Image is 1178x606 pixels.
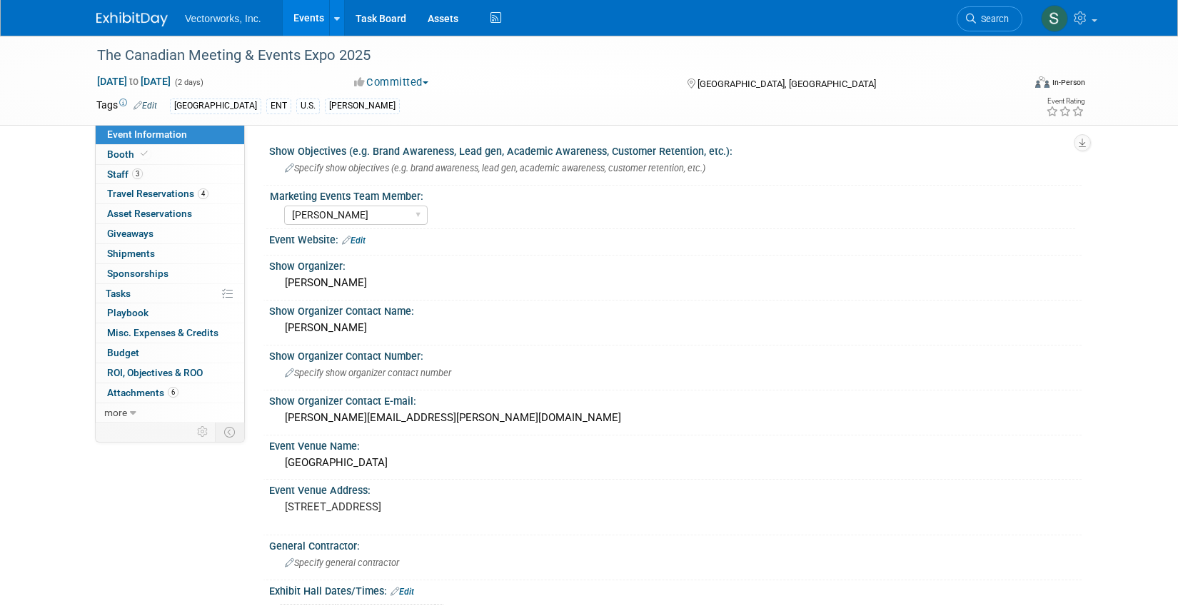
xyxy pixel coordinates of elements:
img: Sarah Angley [1041,5,1068,32]
a: Edit [134,101,157,111]
span: (2 days) [173,78,203,87]
td: Tags [96,98,157,114]
div: Event Format [938,74,1085,96]
div: ENT [266,99,291,113]
span: [GEOGRAPHIC_DATA], [GEOGRAPHIC_DATA] [698,79,876,89]
a: Booth [96,145,244,164]
a: Edit [342,236,366,246]
div: Event Website: [269,229,1082,248]
span: Specify show organizer contact number [285,368,451,378]
span: Attachments [107,387,178,398]
a: Staff3 [96,165,244,184]
div: Event Venue Name: [269,435,1082,453]
a: Attachments6 [96,383,244,403]
div: [PERSON_NAME] [280,272,1071,294]
div: [PERSON_NAME][EMAIL_ADDRESS][PERSON_NAME][DOMAIN_NAME] [280,407,1071,429]
a: ROI, Objectives & ROO [96,363,244,383]
span: to [127,76,141,87]
i: Booth reservation complete [141,150,148,158]
a: Playbook [96,303,244,323]
span: Booth [107,148,151,160]
span: ROI, Objectives & ROO [107,367,203,378]
span: 6 [168,387,178,398]
td: Toggle Event Tabs [216,423,245,441]
div: U.S. [296,99,320,113]
span: Search [976,14,1009,24]
a: Shipments [96,244,244,263]
button: Committed [349,75,434,90]
td: Personalize Event Tab Strip [191,423,216,441]
span: more [104,407,127,418]
div: Event Rating [1046,98,1084,105]
span: Specify show objectives (e.g. brand awareness, lead gen, academic awareness, customer retention, ... [285,163,705,173]
a: Budget [96,343,244,363]
span: Vectorworks, Inc. [185,13,261,24]
div: [PERSON_NAME] [325,99,400,113]
span: Event Information [107,128,187,140]
div: [PERSON_NAME] [280,317,1071,339]
img: ExhibitDay [96,12,168,26]
span: Budget [107,347,139,358]
span: Sponsorships [107,268,168,279]
div: The Canadian Meeting & Events Expo 2025 [92,43,1001,69]
span: Specify general contractor [285,557,399,568]
img: Format-Inperson.png [1035,76,1049,88]
span: Tasks [106,288,131,299]
span: Asset Reservations [107,208,192,219]
div: Exhibit Hall Dates/Times: [269,580,1082,599]
div: Show Organizer Contact Number: [269,345,1082,363]
a: Edit [391,587,414,597]
a: Giveaways [96,224,244,243]
span: Playbook [107,307,148,318]
span: Shipments [107,248,155,259]
div: Show Objectives (e.g. Brand Awareness, Lead gen, Academic Awareness, Customer Retention, etc.): [269,141,1082,158]
a: Sponsorships [96,264,244,283]
a: Asset Reservations [96,204,244,223]
div: Show Organizer Contact E-mail: [269,390,1082,408]
div: [GEOGRAPHIC_DATA] [280,452,1071,474]
span: Staff [107,168,143,180]
span: Travel Reservations [107,188,208,199]
div: Show Organizer Contact Name: [269,301,1082,318]
span: Giveaways [107,228,153,239]
div: [GEOGRAPHIC_DATA] [170,99,261,113]
span: 4 [198,188,208,199]
div: In-Person [1052,77,1085,88]
a: Misc. Expenses & Credits [96,323,244,343]
div: Marketing Events Team Member: [270,186,1075,203]
pre: [STREET_ADDRESS] [285,500,592,513]
div: Event Venue Address: [269,480,1082,498]
span: Misc. Expenses & Credits [107,327,218,338]
a: Travel Reservations4 [96,184,244,203]
a: Search [957,6,1022,31]
a: Tasks [96,284,244,303]
span: 3 [132,168,143,179]
div: General Contractor: [269,535,1082,553]
a: more [96,403,244,423]
div: Show Organizer: [269,256,1082,273]
span: [DATE] [DATE] [96,75,171,88]
a: Event Information [96,125,244,144]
